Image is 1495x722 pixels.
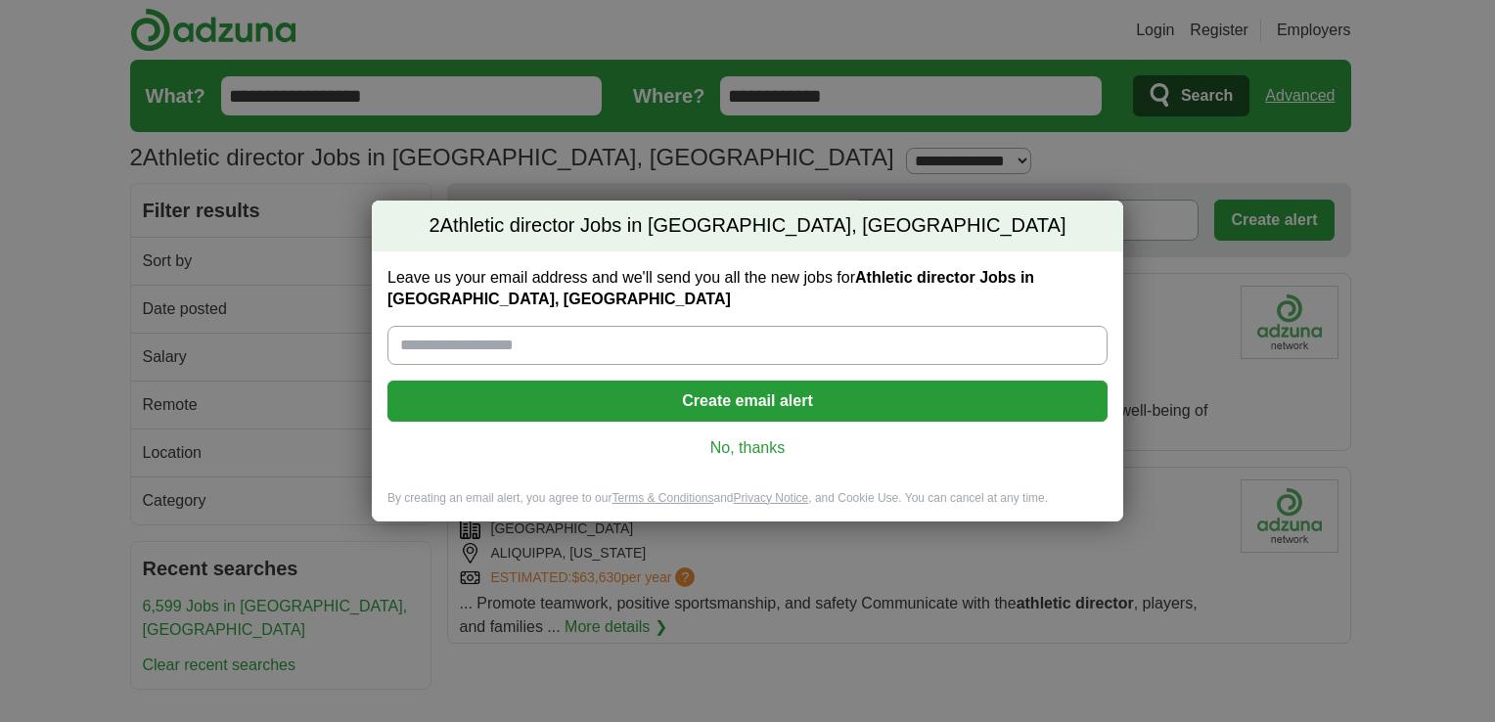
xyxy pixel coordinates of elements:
h2: Athletic director Jobs in [GEOGRAPHIC_DATA], [GEOGRAPHIC_DATA] [372,201,1123,251]
a: Privacy Notice [734,491,809,505]
a: No, thanks [403,437,1092,459]
div: By creating an email alert, you agree to our and , and Cookie Use. You can cancel at any time. [372,490,1123,522]
span: 2 [430,212,440,240]
label: Leave us your email address and we'll send you all the new jobs for [387,267,1108,310]
button: Create email alert [387,381,1108,422]
a: Terms & Conditions [612,491,713,505]
strong: Athletic director Jobs in [GEOGRAPHIC_DATA], [GEOGRAPHIC_DATA] [387,269,1034,307]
